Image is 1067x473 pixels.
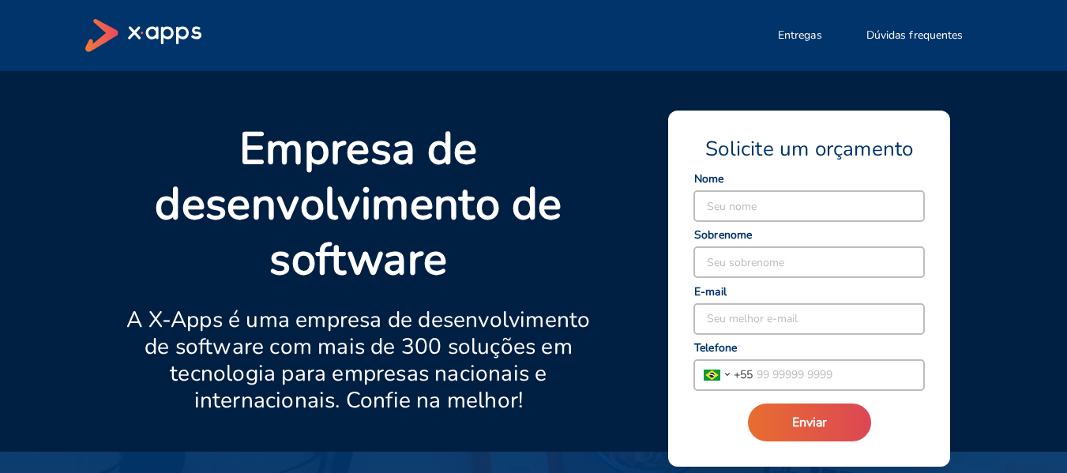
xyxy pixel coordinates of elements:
[748,404,871,441] button: Enviar
[694,191,924,221] input: Seu nome
[778,28,822,43] span: Entregas
[866,28,964,43] span: Dúvidas frequentes
[123,306,595,414] p: A X-Apps é uma empresa de desenvolvimento de software com mais de 300 soluções em tecnologia para...
[847,20,982,51] button: Dúvidas frequentes
[705,136,913,163] span: Solicite um orçamento
[753,360,924,390] input: 99 99999 9999
[123,122,595,287] p: Empresa de desenvolvimento de software
[734,366,753,383] span: + 55
[792,414,827,431] span: Enviar
[759,20,841,51] button: Entregas
[694,247,924,277] input: Seu sobrenome
[694,304,924,334] input: Seu melhor e-mail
